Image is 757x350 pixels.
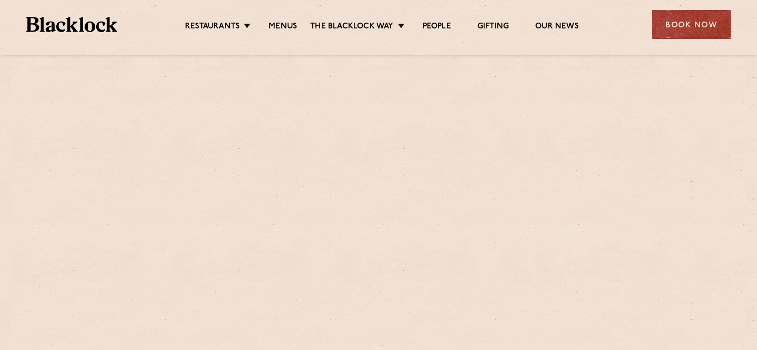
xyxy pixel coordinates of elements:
a: Menus [269,22,297,33]
a: Gifting [477,22,509,33]
a: The Blacklock Way [310,22,393,33]
a: People [423,22,451,33]
img: BL_Textured_Logo-footer-cropped.svg [26,17,117,32]
a: Restaurants [185,22,240,33]
a: Our News [535,22,579,33]
div: Book Now [652,10,731,39]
